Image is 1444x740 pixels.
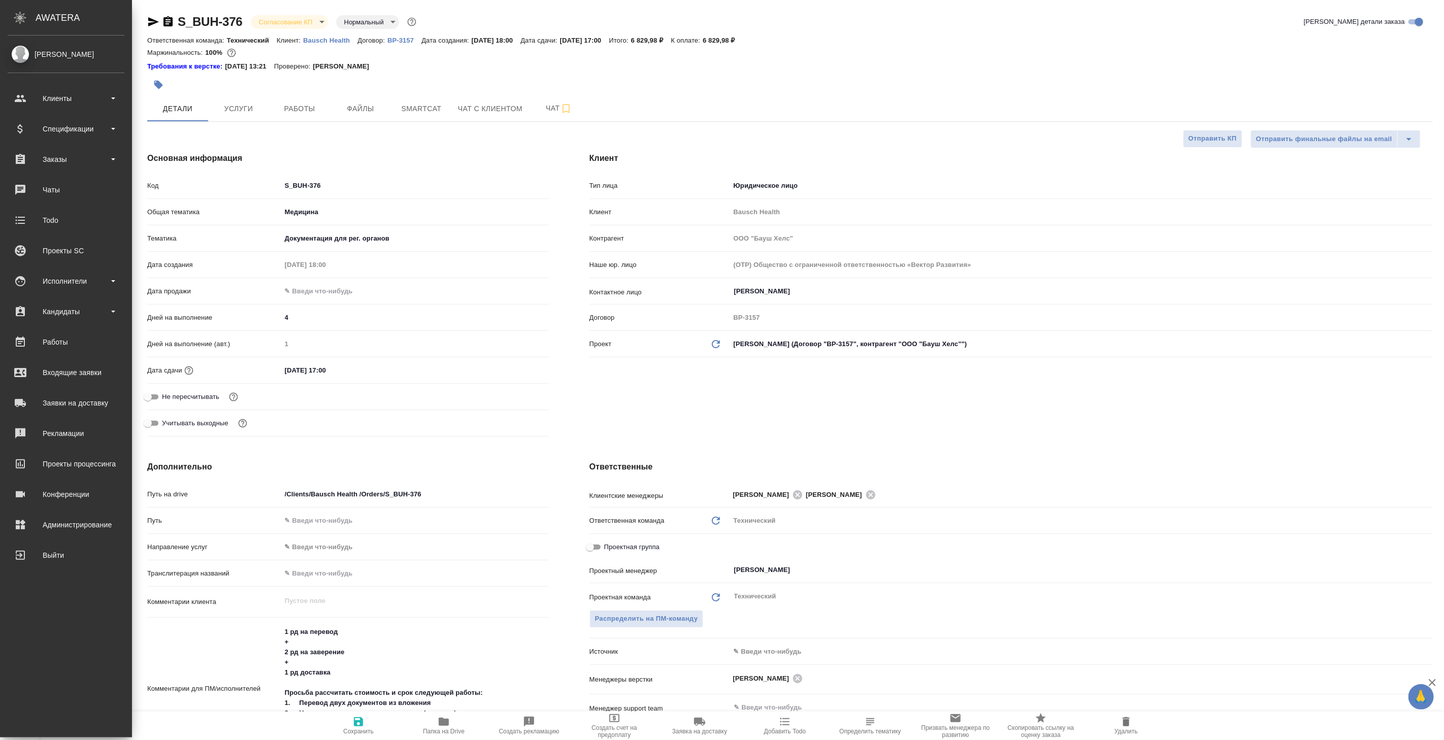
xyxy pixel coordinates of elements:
[730,205,1433,219] input: Пустое поле
[730,231,1433,246] input: Пустое поле
[589,233,730,244] p: Контрагент
[227,390,240,403] button: Включи, если не хочешь, чтобы указанная дата сдачи изменилась после переставления заказа в 'Подтв...
[589,339,612,349] p: Проект
[8,91,124,106] div: Клиенты
[589,152,1433,164] h4: Клиент
[3,208,129,233] a: Todo
[3,543,129,568] a: Выйти
[8,274,124,289] div: Исполнители
[421,37,471,44] p: Дата создания:
[589,260,730,270] p: Наше юр. лицо
[3,512,129,537] a: Администрирование
[589,181,730,191] p: Тип лица
[281,539,549,556] div: ✎ Введи что-нибудь
[734,647,1421,657] div: ✎ Введи что-нибудь
[589,703,730,714] p: Менеджер support team
[281,178,549,193] input: ✎ Введи что-нибудь
[8,517,124,532] div: Администрирование
[285,542,537,552] div: ✎ Введи что-нибудь
[8,487,124,502] div: Конференции
[316,712,401,740] button: Сохранить
[730,512,1433,529] div: Технический
[589,610,704,628] button: Распределить на ПМ-команду
[8,182,124,197] div: Чаты
[8,334,124,350] div: Работы
[281,257,370,272] input: Пустое поле
[8,121,124,137] div: Спецификации
[8,456,124,472] div: Проекты процессинга
[472,37,521,44] p: [DATE] 18:00
[214,103,263,115] span: Услуги
[806,488,879,501] div: [PERSON_NAME]
[162,418,228,428] span: Учитывать выходные
[703,37,743,44] p: 6 829,98 ₽
[3,329,129,355] a: Работы
[1004,724,1077,738] span: Скопировать ссылку на оценку заказа
[147,49,205,56] p: Маржинальность:
[1251,130,1398,148] button: Отправить финальные файлы на email
[589,491,730,501] p: Клиентские менеджеры
[36,8,132,28] div: AWATERA
[657,712,742,740] button: Заявка на доставку
[343,728,374,735] span: Сохранить
[147,684,281,694] p: Комментарии для ПМ/исполнителей
[303,37,357,44] p: Bausch Health
[733,674,796,684] span: [PERSON_NAME]
[281,310,549,325] input: ✎ Введи что-нибудь
[1427,290,1429,292] button: Open
[589,313,730,323] p: Договор
[1408,684,1434,710] button: 🙏
[357,37,387,44] p: Договор:
[281,566,549,581] input: ✎ Введи что-нибудь
[589,516,665,526] p: Ответственная команда
[147,313,281,323] p: Дней на выполнение
[806,490,868,500] span: [PERSON_NAME]
[560,37,609,44] p: [DATE] 17:00
[589,461,1433,473] h4: Ответственные
[578,724,651,738] span: Создать счет на предоплату
[147,568,281,579] p: Транслитерация названий
[236,417,249,430] button: Выбери, если сб и вс нужно считать рабочими днями для выполнения заказа.
[147,16,159,28] button: Скопировать ссылку для ЯМессенджера
[405,15,418,28] button: Доп статусы указывают на важность/срочность заказа
[3,177,129,203] a: Чаты
[1304,17,1405,27] span: [PERSON_NAME] детали заказа
[8,548,124,563] div: Выйти
[281,204,549,221] div: Медицина
[178,15,243,28] a: S_BUH-376
[8,243,124,258] div: Проекты SC
[147,286,281,296] p: Дата продажи
[227,37,277,44] p: Технический
[147,597,281,607] p: Комментарии клиента
[631,37,671,44] p: 6 829,98 ₽
[3,482,129,507] a: Конференции
[1256,133,1392,145] span: Отправить финальные файлы на email
[281,513,549,528] input: ✎ Введи что-нибудь
[730,257,1433,272] input: Пустое поле
[3,421,129,446] a: Рекламации
[3,360,129,385] a: Входящие заявки
[998,712,1084,740] button: Скопировать ссылку на оценку заказа
[1084,712,1169,740] button: Удалить
[225,61,274,72] p: [DATE] 13:21
[520,37,560,44] p: Дата сдачи:
[182,364,195,377] button: Если добавить услуги и заполнить их объемом, то дата рассчитается автоматически
[589,675,730,685] p: Менеджеры верстки
[730,643,1433,660] div: ✎ Введи что-нибудь
[919,724,992,738] span: Призвать менеджера по развитию
[535,102,583,115] span: Чат
[281,284,370,298] input: ✎ Введи что-нибудь
[8,304,124,319] div: Кандидаты
[147,181,281,191] p: Код
[589,207,730,217] p: Клиент
[1251,130,1421,148] div: split button
[730,177,1433,194] div: Юридическое лицо
[397,103,446,115] span: Smartcat
[423,728,465,735] span: Папка на Drive
[153,103,202,115] span: Детали
[162,16,174,28] button: Скопировать ссылку
[8,365,124,380] div: Входящие заявки
[486,712,572,740] button: Создать рекламацию
[589,287,730,297] p: Контактное лицо
[303,36,357,44] a: Bausch Health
